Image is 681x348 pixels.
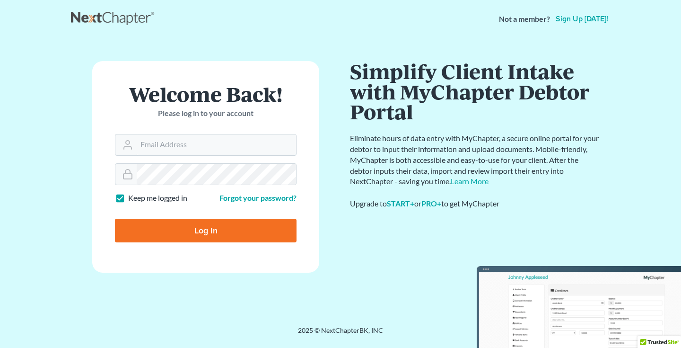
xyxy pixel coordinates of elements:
a: Learn More [451,177,489,186]
input: Log In [115,219,297,242]
input: Email Address [137,134,296,155]
h1: Simplify Client Intake with MyChapter Debtor Portal [350,61,601,122]
a: PRO+ [421,199,441,208]
div: Upgrade to or to get MyChapter [350,198,601,209]
a: Sign up [DATE]! [554,15,610,23]
p: Please log in to your account [115,108,297,119]
a: Forgot your password? [219,193,297,202]
h1: Welcome Back! [115,84,297,104]
div: 2025 © NextChapterBK, INC [71,326,610,343]
label: Keep me logged in [128,193,187,204]
p: Eliminate hours of data entry with MyChapter, a secure online portal for your debtor to input the... [350,133,601,187]
a: START+ [387,199,414,208]
strong: Not a member? [499,14,550,25]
